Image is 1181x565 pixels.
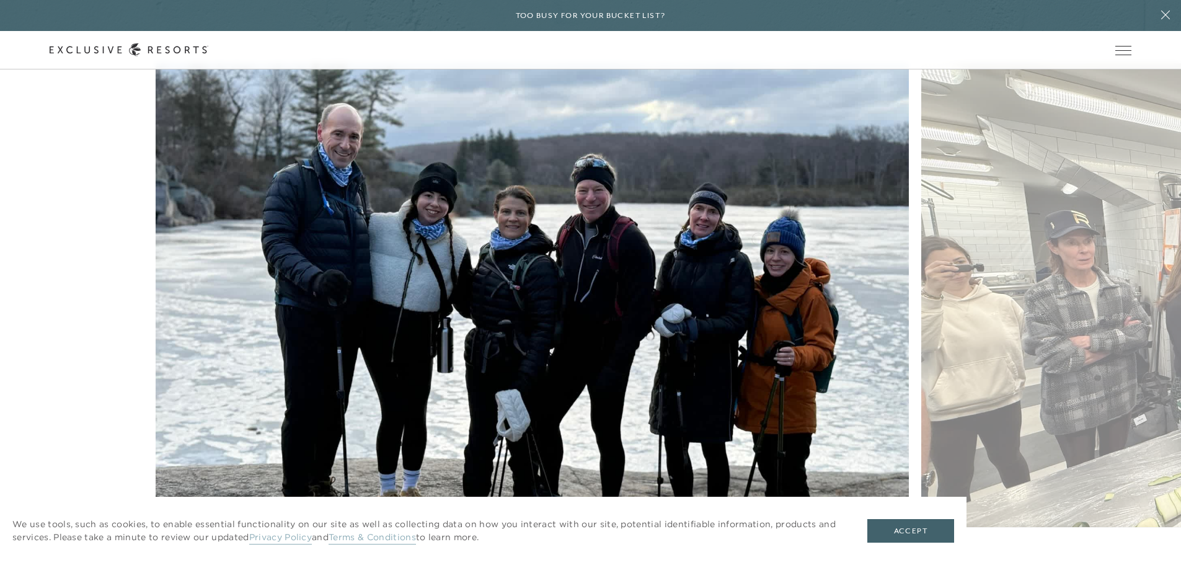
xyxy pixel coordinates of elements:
p: We use tools, such as cookies, to enable essential functionality on our site as well as collectin... [12,518,843,544]
button: Open navigation [1115,46,1131,55]
h6: Too busy for your bucket list? [516,10,666,22]
a: Privacy Policy [249,532,312,545]
button: Accept [867,519,954,543]
a: Terms & Conditions [329,532,416,545]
